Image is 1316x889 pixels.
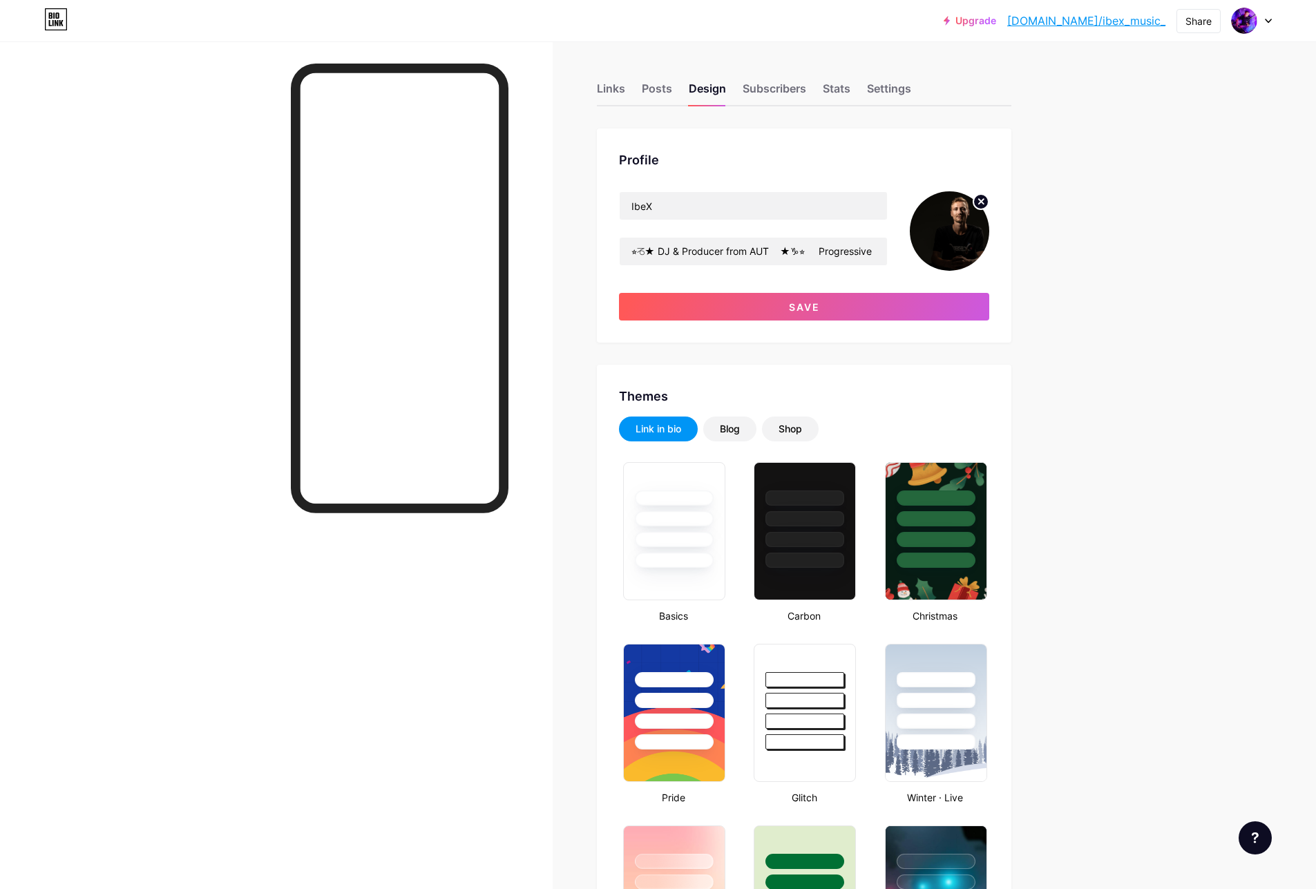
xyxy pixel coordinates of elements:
[619,387,989,405] div: Themes
[642,80,672,105] div: Posts
[743,80,806,105] div: Subscribers
[619,790,727,805] div: Pride
[779,422,802,436] div: Shop
[619,151,989,169] div: Profile
[910,191,989,271] img: ibex_music_
[867,80,911,105] div: Settings
[1231,8,1257,34] img: ibex_music_
[1007,12,1165,29] a: [DOMAIN_NAME]/ibex_music_
[823,80,850,105] div: Stats
[636,422,681,436] div: Link in bio
[619,609,727,623] div: Basics
[750,609,858,623] div: Carbon
[620,238,887,265] input: Bio
[720,422,740,436] div: Blog
[1185,14,1212,28] div: Share
[881,609,989,623] div: Christmas
[689,80,726,105] div: Design
[789,301,820,313] span: Save
[944,15,996,26] a: Upgrade
[597,80,625,105] div: Links
[619,293,989,321] button: Save
[620,192,887,220] input: Name
[750,790,858,805] div: Glitch
[881,790,989,805] div: Winter · Live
